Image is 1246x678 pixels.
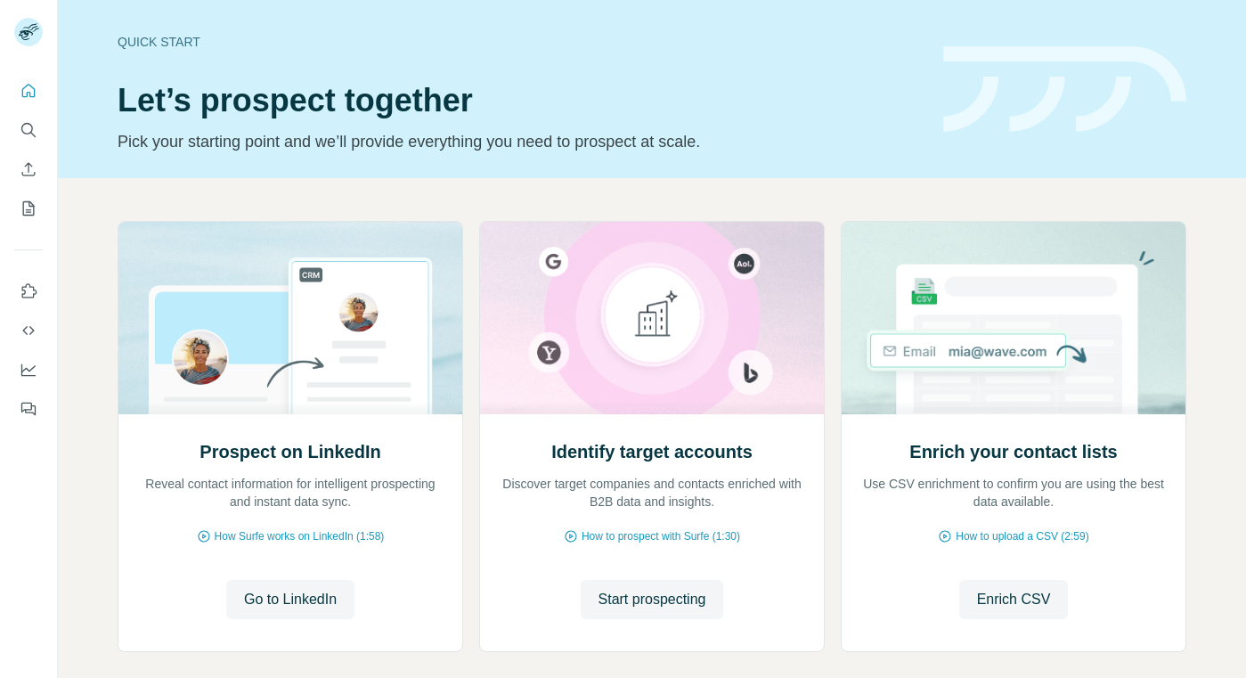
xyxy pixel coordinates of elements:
[859,475,1168,511] p: Use CSV enrichment to confirm you are using the best data available.
[226,580,354,619] button: Go to LinkedIn
[582,528,740,544] span: How to prospect with Surfe (1:30)
[14,153,43,185] button: Enrich CSV
[118,222,463,414] img: Prospect on LinkedIn
[479,222,825,414] img: Identify target accounts
[841,222,1186,414] img: Enrich your contact lists
[118,83,922,118] h1: Let’s prospect together
[551,439,753,464] h2: Identify target accounts
[14,275,43,307] button: Use Surfe on LinkedIn
[200,439,380,464] h2: Prospect on LinkedIn
[977,589,1051,610] span: Enrich CSV
[14,192,43,225] button: My lists
[14,75,43,107] button: Quick start
[14,393,43,425] button: Feedback
[498,475,806,511] p: Discover target companies and contacts enriched with B2B data and insights.
[909,439,1117,464] h2: Enrich your contact lists
[244,589,337,610] span: Go to LinkedIn
[136,475,444,511] p: Reveal contact information for intelligent prospecting and instant data sync.
[599,589,706,610] span: Start prospecting
[14,114,43,146] button: Search
[118,129,922,154] p: Pick your starting point and we’ll provide everything you need to prospect at scale.
[118,33,922,51] div: Quick start
[581,580,724,619] button: Start prospecting
[943,46,1186,133] img: banner
[956,528,1088,544] span: How to upload a CSV (2:59)
[14,314,43,347] button: Use Surfe API
[215,528,385,544] span: How Surfe works on LinkedIn (1:58)
[959,580,1069,619] button: Enrich CSV
[14,354,43,386] button: Dashboard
